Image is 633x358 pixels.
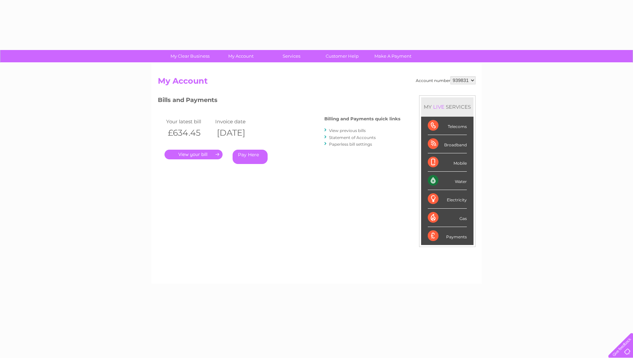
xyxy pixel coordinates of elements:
a: View previous bills [329,128,366,133]
a: . [165,150,223,159]
div: Broadband [428,135,467,153]
td: Your latest bill [165,117,214,126]
th: £634.45 [165,126,214,140]
div: Gas [428,209,467,227]
div: MY SERVICES [421,97,473,116]
div: LIVE [432,104,446,110]
div: Telecoms [428,117,467,135]
h2: My Account [158,76,476,89]
div: Mobile [428,153,467,172]
h3: Bills and Payments [158,95,400,107]
a: My Clear Business [163,50,218,62]
div: Water [428,172,467,190]
a: Paperless bill settings [329,142,372,147]
td: Invoice date [214,117,263,126]
a: Statement of Accounts [329,135,376,140]
a: Customer Help [315,50,370,62]
a: My Account [213,50,268,62]
h4: Billing and Payments quick links [324,116,400,121]
a: Make A Payment [365,50,420,62]
div: Electricity [428,190,467,208]
a: Pay Here [233,150,268,164]
div: Payments [428,227,467,245]
a: Services [264,50,319,62]
div: Account number [416,76,476,84]
th: [DATE] [214,126,263,140]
